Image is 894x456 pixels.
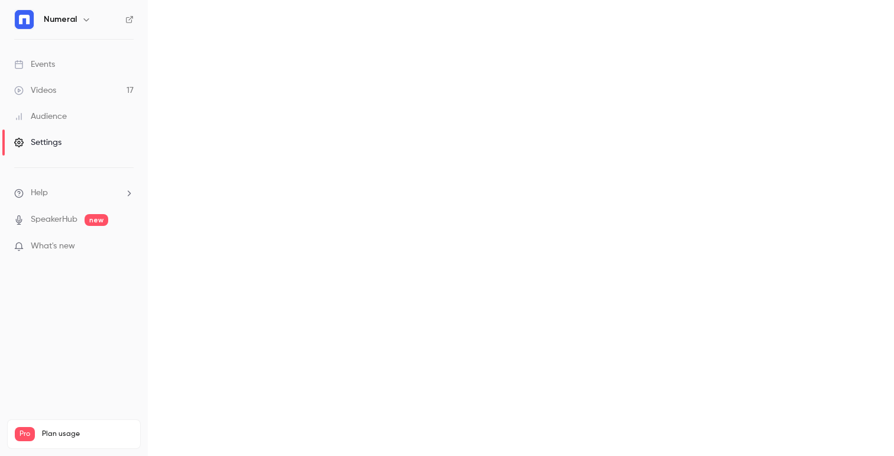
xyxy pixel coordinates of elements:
iframe: Noticeable Trigger [119,241,134,252]
h6: Numeral [44,14,77,25]
span: What's new [31,240,75,253]
span: Pro [15,427,35,441]
div: Videos [14,85,56,96]
div: Events [14,59,55,70]
span: Plan usage [42,429,133,439]
span: Help [31,187,48,199]
div: Settings [14,137,61,148]
a: SpeakerHub [31,214,77,226]
img: Numeral [15,10,34,29]
span: new [85,214,108,226]
li: help-dropdown-opener [14,187,134,199]
div: Audience [14,111,67,122]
